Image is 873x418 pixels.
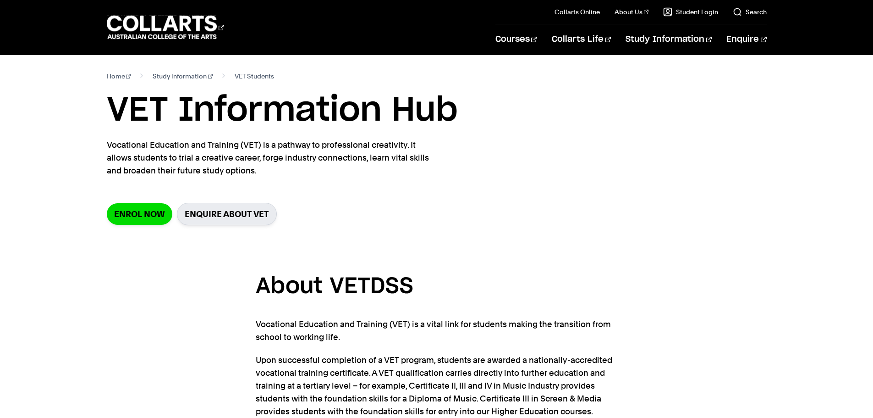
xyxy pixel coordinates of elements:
[107,139,441,177] p: Vocational Education and Training (VET) is a pathway to professional creativity. It allows studen...
[555,7,600,17] a: Collarts Online
[615,7,648,17] a: About Us
[726,24,766,55] a: Enquire
[256,354,618,418] p: Upon successful completion of a VET program, students are awarded a nationally-accredited vocatio...
[256,269,618,305] h3: About VETDSS
[733,7,767,17] a: Search
[663,7,718,17] a: Student Login
[552,24,611,55] a: Collarts Life
[177,203,277,225] a: Enquire about VET
[153,70,213,83] a: Study information
[107,14,224,40] div: Go to homepage
[495,24,537,55] a: Courses
[107,90,767,131] h1: VET Information Hub
[107,70,131,83] a: Home
[235,70,274,83] span: VET Students
[626,24,712,55] a: Study Information
[107,203,172,225] a: Enrol Now
[256,318,618,344] p: Vocational Education and Training (VET) is a vital link for students making the transition from s...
